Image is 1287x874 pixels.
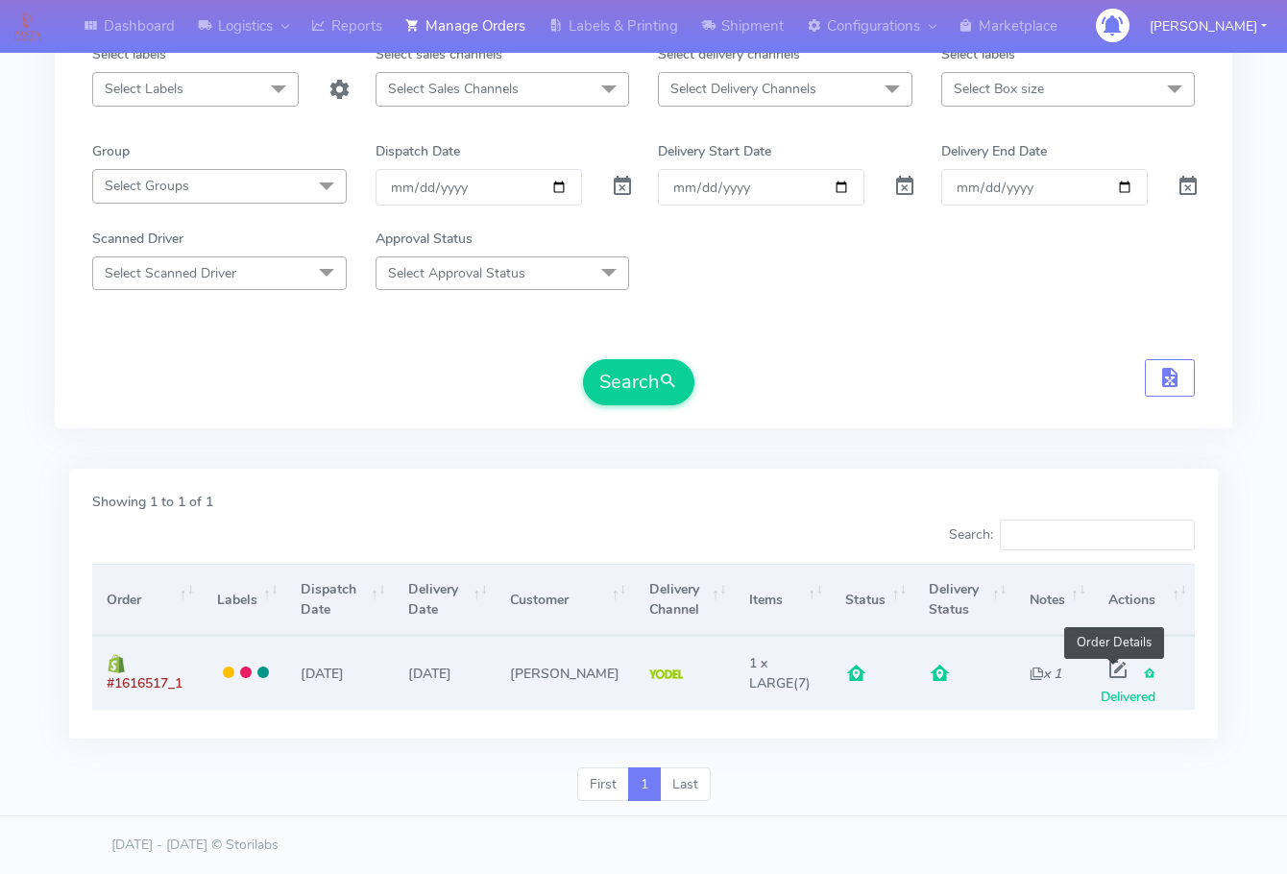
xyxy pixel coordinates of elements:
th: Notes: activate to sort column ascending [1015,564,1094,636]
label: Select labels [941,44,1015,64]
th: Delivery Date: activate to sort column ascending [394,564,496,636]
img: shopify.png [107,654,126,673]
th: Dispatch Date: activate to sort column ascending [286,564,394,636]
td: [DATE] [286,636,394,709]
img: Yodel [649,669,683,679]
th: Customer: activate to sort column ascending [496,564,634,636]
label: Delivery End Date [941,141,1047,161]
span: #1616517_1 [107,674,182,692]
span: (7) [749,654,811,692]
button: [PERSON_NAME] [1135,7,1281,46]
span: Select Labels [105,80,183,98]
span: Select Sales Channels [388,80,519,98]
i: x 1 [1030,665,1061,683]
td: [DATE] [394,636,496,709]
span: Delivered [1101,665,1156,706]
a: 1 [628,767,661,802]
span: Select Groups [105,177,189,195]
span: Select Scanned Driver [105,264,236,282]
label: Delivery Start Date [658,141,771,161]
span: 1 x LARGE [749,654,793,692]
span: Select Approval Status [388,264,525,282]
th: Status: activate to sort column ascending [831,564,914,636]
th: Actions: activate to sort column ascending [1094,564,1195,636]
span: Select Delivery Channels [670,80,816,98]
button: Search [583,359,694,405]
label: Dispatch Date [376,141,460,161]
input: Search: [1000,520,1195,550]
label: Search: [949,520,1195,550]
th: Order: activate to sort column ascending [92,564,203,636]
span: Select Box size [954,80,1044,98]
td: [PERSON_NAME] [496,636,634,709]
label: Scanned Driver [92,229,183,249]
th: Delivery Status: activate to sort column ascending [914,564,1014,636]
th: Delivery Channel: activate to sort column ascending [634,564,734,636]
label: Approval Status [376,229,473,249]
th: Labels: activate to sort column ascending [203,564,286,636]
label: Showing 1 to 1 of 1 [92,492,213,512]
label: Group [92,141,130,161]
th: Items: activate to sort column ascending [735,564,831,636]
label: Select delivery channels [658,44,800,64]
label: Select labels [92,44,166,64]
label: Select sales channels [376,44,502,64]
